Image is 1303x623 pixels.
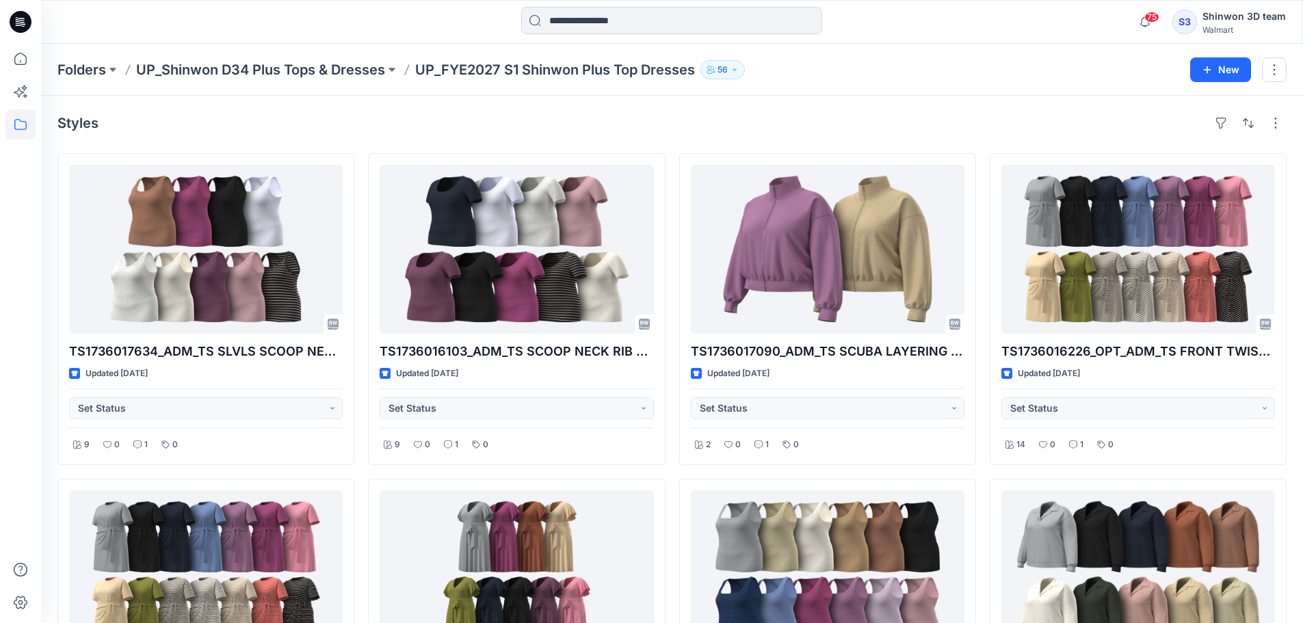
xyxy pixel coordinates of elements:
[380,342,653,361] p: TS1736016103_ADM_TS SCOOP NECK RIB TEE
[415,60,695,79] p: UP_FYE2027 S1 Shinwon Plus Top Dresses
[700,60,745,79] button: 56
[1144,12,1159,23] span: 75
[1016,438,1025,452] p: 14
[114,438,120,452] p: 0
[706,438,711,452] p: 2
[1080,438,1083,452] p: 1
[455,438,458,452] p: 1
[84,438,90,452] p: 9
[425,438,430,452] p: 0
[396,367,458,381] p: Updated [DATE]
[707,367,769,381] p: Updated [DATE]
[691,342,964,361] p: TS1736017090_ADM_TS SCUBA LAYERING TOP
[1202,8,1286,25] div: Shinwon 3D team
[57,115,98,131] h4: Styles
[85,367,148,381] p: Updated [DATE]
[69,342,343,361] p: TS1736017634_ADM_TS SLVLS SCOOP NECK TANK TOP
[1172,10,1197,34] div: S3
[1018,367,1080,381] p: Updated [DATE]
[735,438,741,452] p: 0
[1108,438,1114,452] p: 0
[1050,438,1055,452] p: 0
[483,438,488,452] p: 0
[691,165,964,334] a: TS1736017090_ADM_TS SCUBA LAYERING TOP
[380,165,653,334] a: TS1736016103_ADM_TS SCOOP NECK RIB TEE
[1190,57,1251,82] button: New
[718,62,728,77] p: 56
[395,438,400,452] p: 9
[144,438,148,452] p: 1
[793,438,799,452] p: 0
[1001,342,1275,361] p: TS1736016226_OPT_ADM_TS FRONT TWIST MINI DRESS
[136,60,385,79] a: UP_Shinwon D34 Plus Tops & Dresses
[765,438,769,452] p: 1
[172,438,178,452] p: 0
[1001,165,1275,334] a: TS1736016226_OPT_ADM_TS FRONT TWIST MINI DRESS
[1202,25,1286,35] div: Walmart
[69,165,343,334] a: TS1736017634_ADM_TS SLVLS SCOOP NECK TANK TOP
[57,60,106,79] a: Folders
